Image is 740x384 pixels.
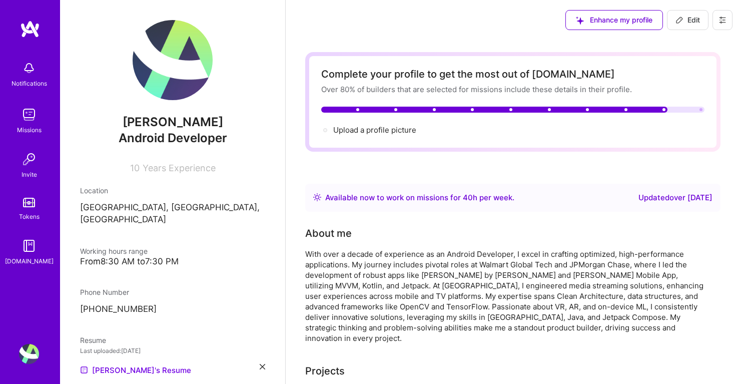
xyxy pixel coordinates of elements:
[80,247,148,255] span: Working hours range
[17,344,42,364] a: User Avatar
[463,193,473,202] span: 40
[80,288,129,296] span: Phone Number
[19,211,40,222] div: Tokens
[19,344,39,364] img: User Avatar
[565,10,663,30] button: Enhance my profile
[305,363,345,378] div: Projects
[80,336,106,344] span: Resume
[576,17,584,25] i: icon SuggestedTeams
[305,249,705,343] div: With over a decade of experience as an Android Developer, I excel in crafting optimized, high-per...
[675,15,700,25] span: Edit
[313,193,321,201] img: Availability
[80,115,265,130] span: [PERSON_NAME]
[80,185,265,196] div: Location
[80,303,265,315] p: [PHONE_NUMBER]
[19,58,39,78] img: bell
[12,78,47,89] div: Notifications
[321,84,704,95] div: Over 80% of builders that are selected for missions include these details in their profile.
[80,256,265,267] div: From 8:30 AM to 7:30 PM
[321,68,704,80] div: Complete your profile to get the most out of [DOMAIN_NAME]
[333,125,416,135] span: Upload a profile picture
[80,366,88,374] img: Resume
[133,20,213,100] img: User Avatar
[22,169,37,180] div: Invite
[260,364,265,369] i: icon Close
[19,236,39,256] img: guide book
[19,149,39,169] img: Invite
[80,345,265,356] div: Last uploaded: [DATE]
[80,202,265,226] p: [GEOGRAPHIC_DATA], [GEOGRAPHIC_DATA], [GEOGRAPHIC_DATA]
[119,131,227,145] span: Android Developer
[19,105,39,125] img: teamwork
[20,20,40,38] img: logo
[667,10,708,30] button: Edit
[143,163,216,173] span: Years Experience
[80,364,191,376] a: [PERSON_NAME]'s Resume
[576,15,652,25] span: Enhance my profile
[325,192,514,204] div: Available now to work on missions for h per week .
[5,256,54,266] div: [DOMAIN_NAME]
[638,192,712,204] div: Updated over [DATE]
[17,125,42,135] div: Missions
[23,198,35,207] img: tokens
[305,226,352,241] div: About me
[130,163,140,173] span: 10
